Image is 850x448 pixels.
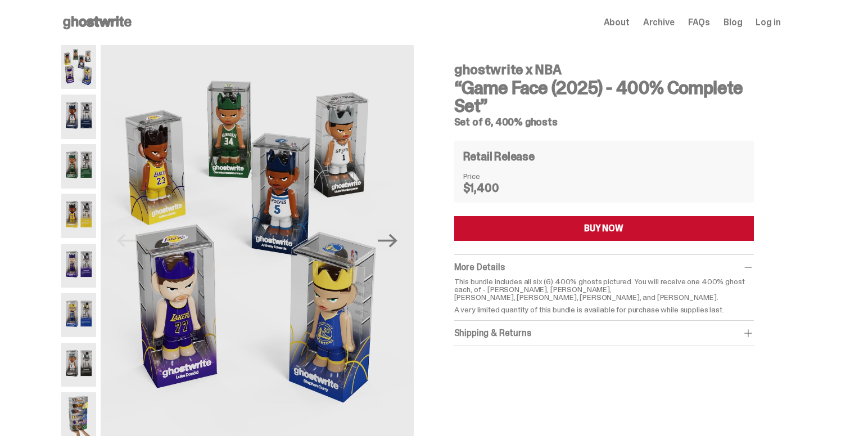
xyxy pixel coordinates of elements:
a: FAQs [688,18,710,27]
p: A very limited quantity of this bundle is available for purchase while supplies last. [454,306,754,313]
button: Next [376,229,400,253]
img: NBA-400-HG-Luka.png [61,244,97,288]
a: About [604,18,630,27]
div: Shipping & Returns [454,328,754,339]
button: BUY NOW [454,216,754,241]
span: More Details [454,261,505,273]
a: Blog [724,18,742,27]
div: BUY NOW [584,224,623,233]
h4: Retail Release [463,151,535,162]
img: NBA-400-HG-Main.png [61,45,97,89]
h5: Set of 6, 400% ghosts [454,117,754,127]
p: This bundle includes all six (6) 400% ghosts pictured. You will receive one 400% ghost each, of -... [454,277,754,301]
img: NBA-400-HG%20Bron.png [61,194,97,238]
img: NBA-400-HG-Steph.png [61,293,97,337]
img: NBA-400-HG-Ant.png [61,95,97,138]
img: NBA-400-HG-Wemby.png [61,343,97,387]
h4: ghostwrite x NBA [454,63,754,77]
dt: Price [463,172,519,180]
img: NBA-400-HG-Main.png [101,45,413,436]
a: Archive [643,18,675,27]
img: NBA-400-HG-Giannis.png [61,144,97,188]
a: Log in [756,18,780,27]
h3: “Game Face (2025) - 400% Complete Set” [454,79,754,115]
img: NBA-400-HG-Scale.png [61,392,97,436]
dd: $1,400 [463,182,519,194]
